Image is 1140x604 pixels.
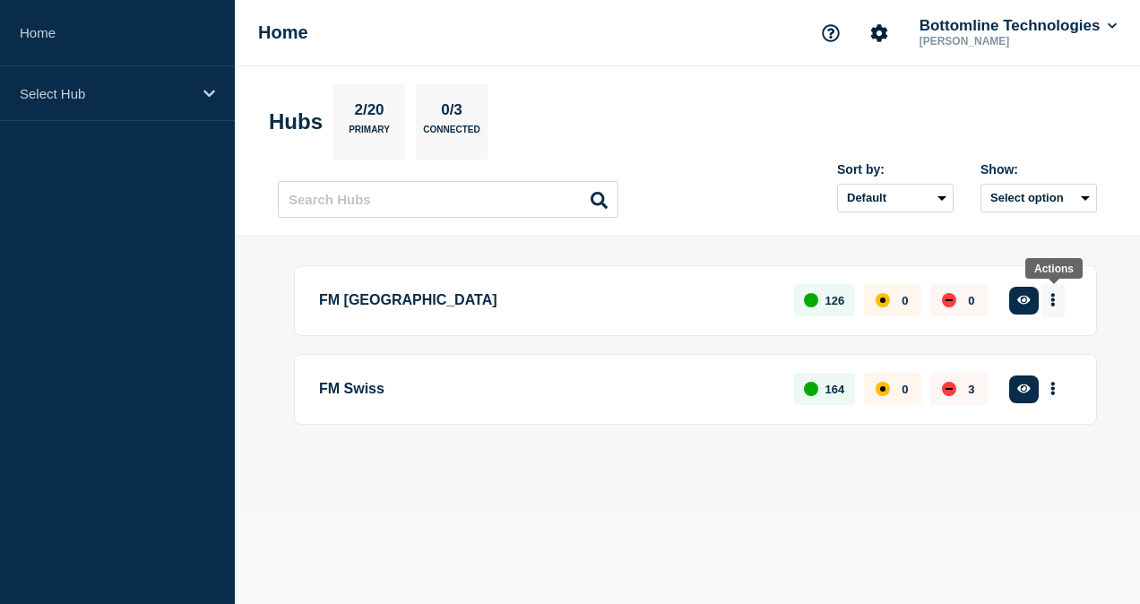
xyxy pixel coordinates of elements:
[1034,263,1074,275] div: Actions
[812,14,850,52] button: Support
[825,383,845,396] p: 164
[1041,373,1065,406] button: More actions
[968,294,974,307] p: 0
[258,22,308,43] h1: Home
[319,373,773,406] p: FM Swiss
[319,284,773,317] p: FM [GEOGRAPHIC_DATA]
[435,101,470,125] p: 0/3
[348,101,391,125] p: 2/20
[837,184,954,212] select: Sort by
[825,294,845,307] p: 126
[902,383,908,396] p: 0
[1041,284,1065,317] button: More actions
[278,181,618,218] input: Search Hubs
[860,14,898,52] button: Account settings
[916,35,1102,47] p: [PERSON_NAME]
[876,293,890,307] div: affected
[942,293,956,307] div: down
[20,86,192,101] p: Select Hub
[876,382,890,396] div: affected
[804,382,818,396] div: up
[968,383,974,396] p: 3
[349,125,390,143] p: Primary
[980,162,1097,177] div: Show:
[916,17,1120,35] button: Bottomline Technologies
[837,162,954,177] div: Sort by:
[942,382,956,396] div: down
[804,293,818,307] div: up
[980,184,1097,212] button: Select option
[269,109,323,134] h2: Hubs
[902,294,908,307] p: 0
[423,125,479,143] p: Connected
